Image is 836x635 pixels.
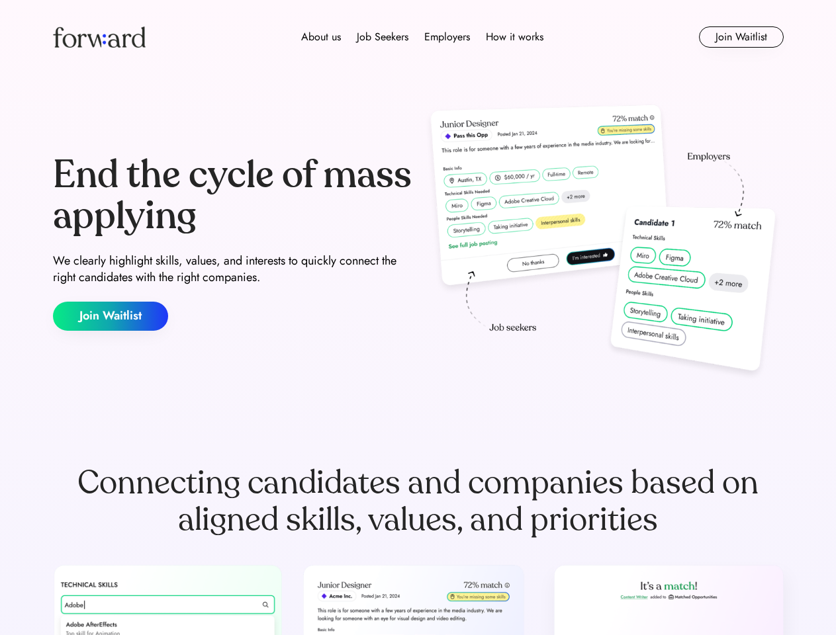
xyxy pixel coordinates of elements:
div: We clearly highlight skills, values, and interests to quickly connect the right candidates with t... [53,253,413,286]
div: Connecting candidates and companies based on aligned skills, values, and priorities [53,464,784,538]
div: Job Seekers [357,29,408,45]
button: Join Waitlist [699,26,784,48]
img: hero-image.png [424,101,784,385]
div: How it works [486,29,543,45]
div: End the cycle of mass applying [53,155,413,236]
div: Employers [424,29,470,45]
img: Forward logo [53,26,146,48]
button: Join Waitlist [53,302,168,331]
div: About us [301,29,341,45]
